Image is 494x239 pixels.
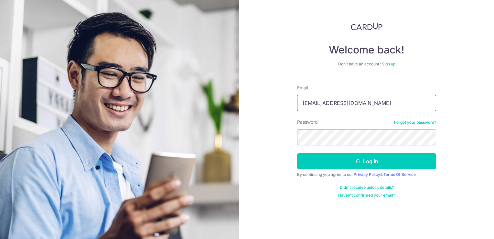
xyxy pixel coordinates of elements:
img: CardUp Logo [351,23,382,30]
a: Privacy Policy [354,172,380,177]
a: Didn't receive unlock details? [340,185,394,190]
a: Terms Of Service [383,172,416,177]
a: Haven't confirmed your email? [338,193,395,198]
h4: Welcome back! [297,43,436,56]
button: Log in [297,153,436,169]
label: Email [297,85,308,91]
input: Enter your Email [297,95,436,111]
div: Don’t have an account? [297,62,436,67]
a: Forgot your password? [394,120,436,125]
label: Password [297,119,318,125]
div: By continuing you agree to our & [297,172,436,177]
a: Sign up [382,62,395,66]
